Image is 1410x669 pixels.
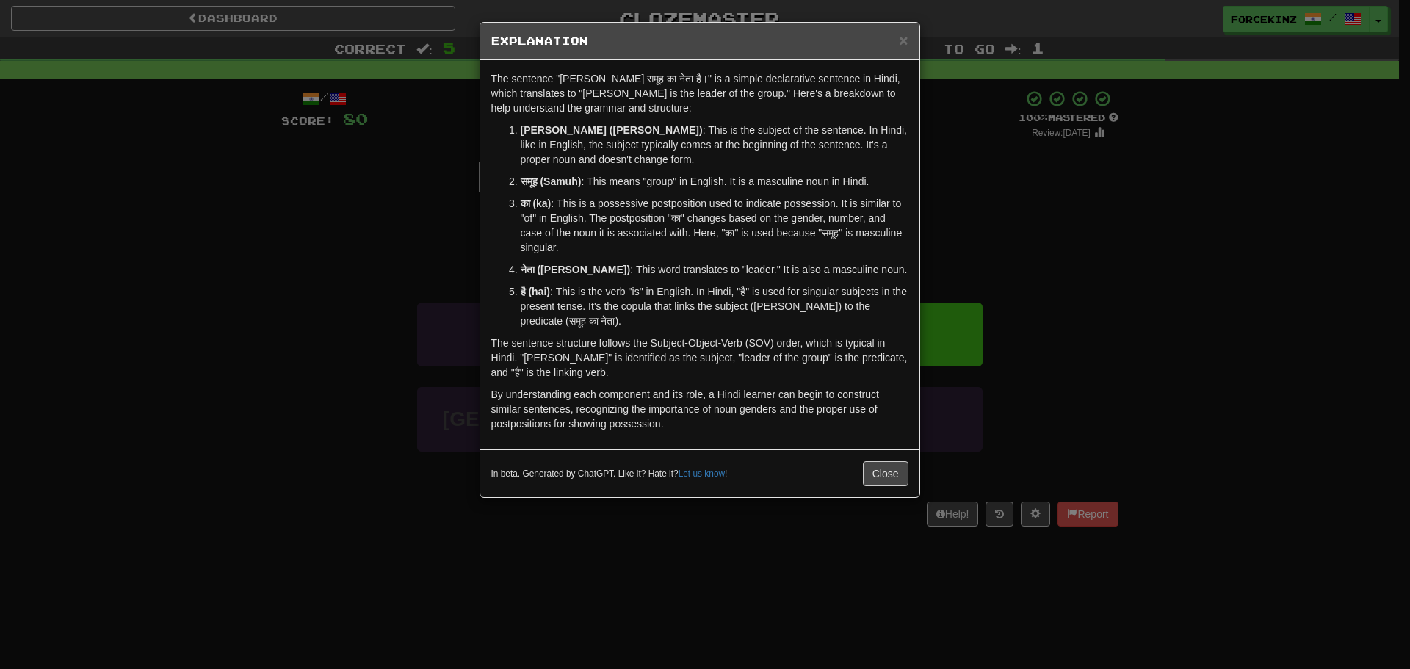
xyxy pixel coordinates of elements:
button: Close [899,32,908,48]
p: : This is the subject of the sentence. In Hindi, like in English, the subject typically comes at ... [521,123,908,167]
p: : This word translates to "leader." It is also a masculine noun. [521,262,908,277]
h5: Explanation [491,34,908,48]
a: Let us know [679,469,725,479]
strong: [PERSON_NAME] ([PERSON_NAME]) [521,124,703,136]
p: : This is a possessive postposition used to indicate possession. It is similar to "of" in English... [521,196,908,255]
small: In beta. Generated by ChatGPT. Like it? Hate it? ! [491,468,728,480]
p: By understanding each component and its role, a Hindi learner can begin to construct similar sent... [491,387,908,431]
button: Close [863,461,908,486]
strong: है (hai) [521,286,550,297]
strong: नेता ([PERSON_NAME]) [521,264,631,275]
span: × [899,32,908,48]
strong: समूह (Samuh) [521,176,582,187]
p: : This is the verb "is" in English. In Hindi, "है" is used for singular subjects in the present t... [521,284,908,328]
strong: का (ka) [521,198,552,209]
p: The sentence "[PERSON_NAME] समूह का नेता है।" is a simple declarative sentence in Hindi, which tr... [491,71,908,115]
p: : This means "group" in English. It is a masculine noun in Hindi. [521,174,908,189]
p: The sentence structure follows the Subject-Object-Verb (SOV) order, which is typical in Hindi. "[... [491,336,908,380]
